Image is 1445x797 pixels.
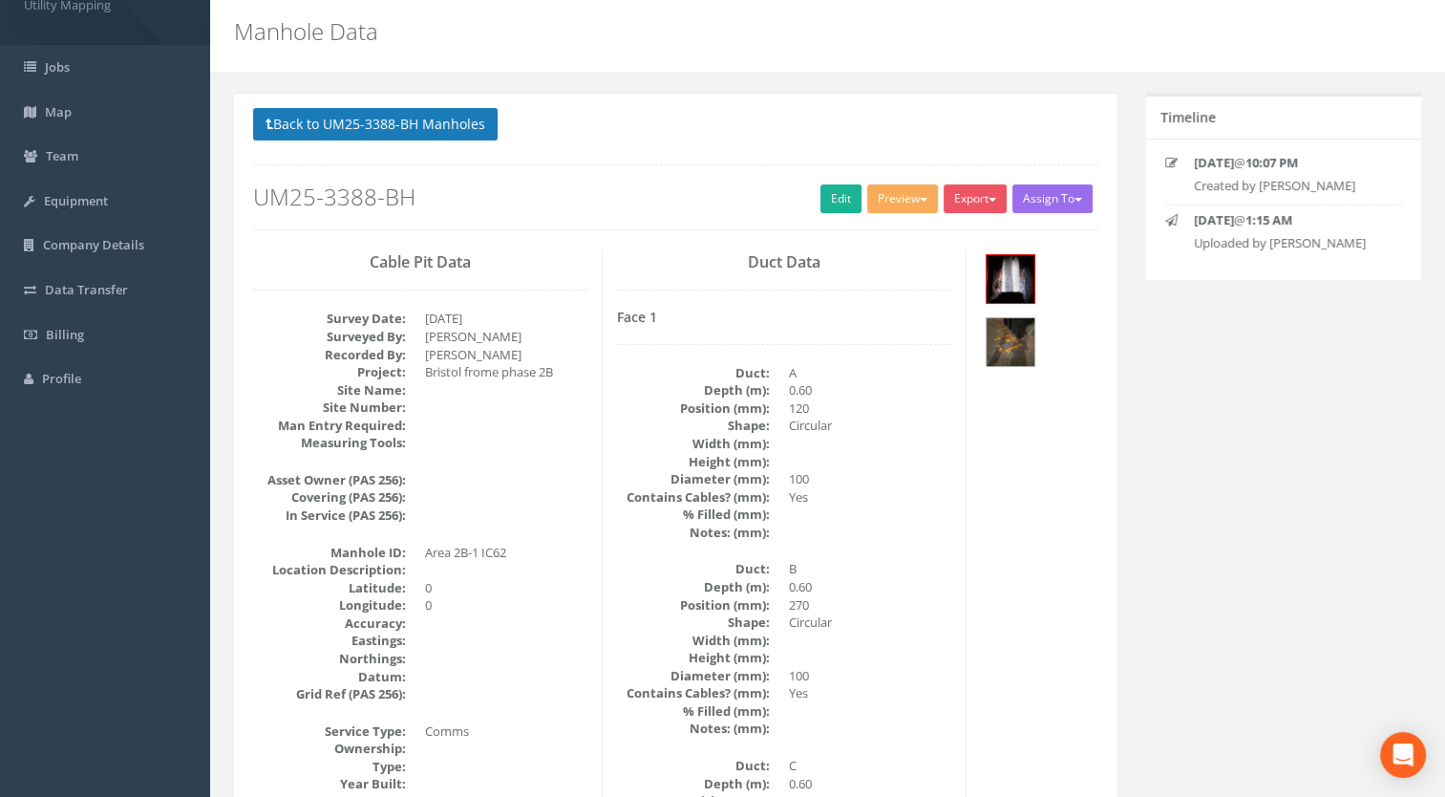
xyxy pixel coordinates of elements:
[617,775,770,793] dt: Depth (m):
[987,318,1034,366] img: 19ca461a-7ad2-d061-ee02-1abd53e37657_2eb30361-8213-acd2-ec51-3b0f6d93c177_thumb.jpg
[617,614,770,632] dt: Shape:
[253,363,406,381] dt: Project:
[789,417,951,435] dd: Circular
[45,58,70,75] span: Jobs
[253,184,1098,209] h2: UM25-3388-BH
[425,579,587,597] dd: 0
[253,506,406,525] dt: In Service (PAS 256):
[234,19,1219,44] h2: Manhole Data
[1012,184,1093,213] button: Assign To
[617,417,770,435] dt: Shape:
[1194,154,1234,171] strong: [DATE]
[789,667,951,685] dd: 100
[789,596,951,614] dd: 270
[789,381,951,399] dd: 0.60
[253,614,406,633] dt: Accuracy:
[253,561,406,579] dt: Location Description:
[617,364,770,382] dt: Duct:
[43,236,144,253] span: Company Details
[987,255,1034,303] img: 19ca461a-7ad2-d061-ee02-1abd53e37657_7912b433-7bf1-ad2a-9fed-74b05ebd4e41_thumb.jpg
[789,470,951,488] dd: 100
[617,596,770,614] dt: Position (mm):
[253,254,587,271] h3: Cable Pit Data
[253,328,406,346] dt: Surveyed By:
[617,470,770,488] dt: Diameter (mm):
[820,184,861,213] a: Edit
[617,684,770,702] dt: Contains Cables? (mm):
[789,684,951,702] dd: Yes
[617,578,770,596] dt: Depth (m):
[789,775,951,793] dd: 0.60
[617,435,770,453] dt: Width (mm):
[253,758,406,776] dt: Type:
[1194,234,1387,252] p: Uploaded by [PERSON_NAME]
[253,596,406,614] dt: Longitude:
[425,596,587,614] dd: 0
[789,578,951,596] dd: 0.60
[944,184,1007,213] button: Export
[789,560,951,578] dd: B
[253,668,406,686] dt: Datum:
[425,544,587,562] dd: Area 2B-1 IC62
[1194,154,1387,172] p: @
[617,649,770,667] dt: Height (mm):
[425,328,587,346] dd: [PERSON_NAME]
[1194,177,1387,195] p: Created by [PERSON_NAME]
[425,310,587,328] dd: [DATE]
[253,544,406,562] dt: Manhole ID:
[44,192,108,209] span: Equipment
[617,488,770,506] dt: Contains Cables? (mm):
[617,757,770,775] dt: Duct:
[1245,211,1292,228] strong: 1:15 AM
[1380,732,1426,778] div: Open Intercom Messenger
[253,740,406,758] dt: Ownership:
[253,310,406,328] dt: Survey Date:
[253,650,406,668] dt: Northings:
[253,381,406,399] dt: Site Name:
[42,370,81,387] span: Profile
[253,488,406,506] dt: Covering (PAS 256):
[253,346,406,364] dt: Recorded By:
[253,434,406,452] dt: Measuring Tools:
[1194,211,1387,229] p: @
[253,775,406,793] dt: Year Built:
[617,310,951,324] h4: Face 1
[46,326,84,343] span: Billing
[789,757,951,775] dd: C
[617,720,770,738] dt: Notes: (mm):
[253,685,406,703] dt: Grid Ref (PAS 256):
[617,506,770,524] dt: % Filled (mm):
[789,488,951,506] dd: Yes
[617,667,770,685] dt: Diameter (mm):
[253,417,406,435] dt: Man Entry Required:
[617,560,770,578] dt: Duct:
[617,399,770,418] dt: Position (mm):
[617,381,770,399] dt: Depth (m):
[617,254,951,271] h3: Duct Data
[253,632,406,650] dt: Eastings:
[789,364,951,382] dd: A
[425,363,587,381] dd: Bristol frome phase 2B
[425,346,587,364] dd: [PERSON_NAME]
[253,579,406,597] dt: Latitude:
[253,398,406,417] dt: Site Number:
[46,147,78,164] span: Team
[253,722,406,741] dt: Service Type:
[1160,110,1216,124] h5: Timeline
[1194,211,1234,228] strong: [DATE]
[789,614,951,632] dd: Circular
[617,702,770,721] dt: % Filled (mm):
[617,524,770,542] dt: Notes: (mm):
[45,103,72,120] span: Map
[253,108,498,140] button: Back to UM25-3388-BH Manholes
[253,471,406,489] dt: Asset Owner (PAS 256):
[45,281,128,298] span: Data Transfer
[867,184,938,213] button: Preview
[617,453,770,471] dt: Height (mm):
[1245,154,1298,171] strong: 10:07 PM
[789,399,951,418] dd: 120
[425,722,587,741] dd: Comms
[617,632,770,650] dt: Width (mm):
